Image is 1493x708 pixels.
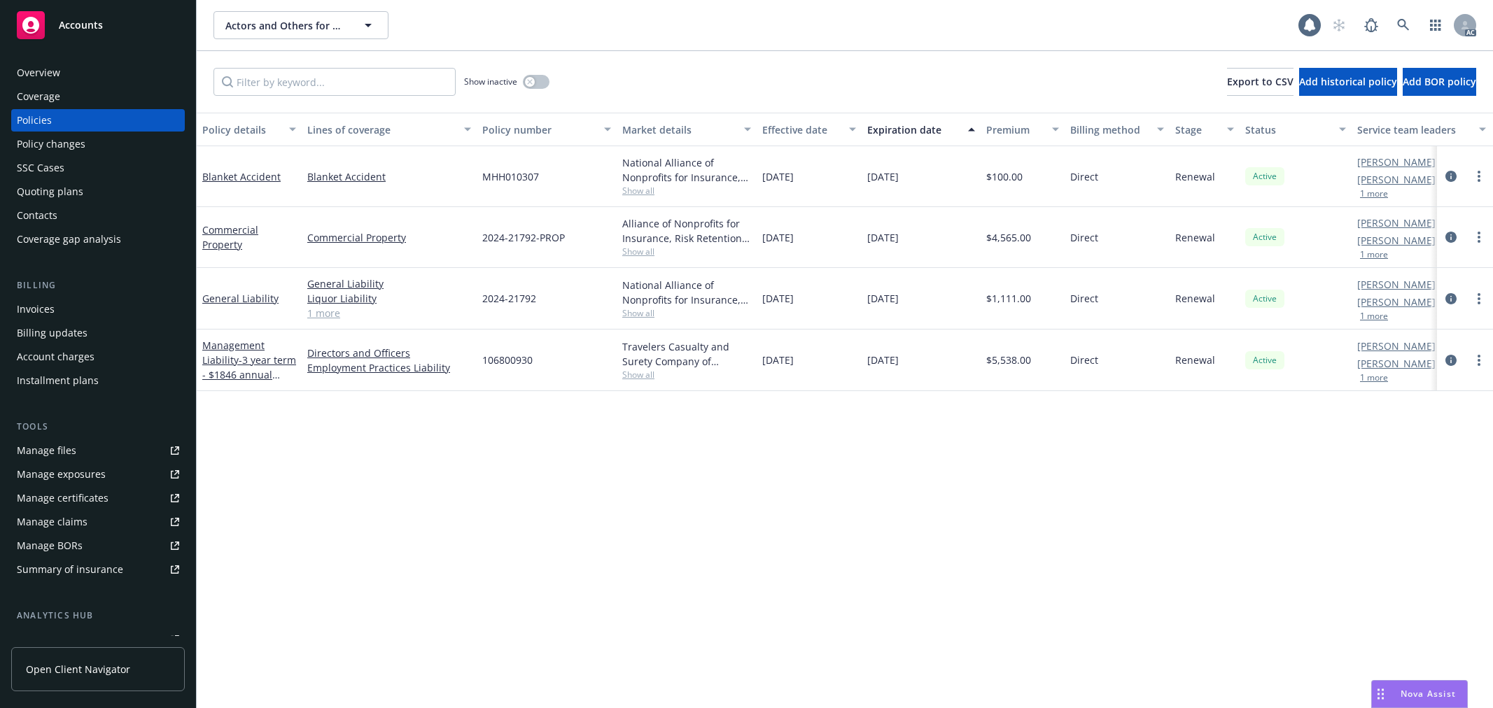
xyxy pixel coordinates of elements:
[762,230,794,245] span: [DATE]
[202,292,279,305] a: General Liability
[622,122,736,137] div: Market details
[197,113,302,146] button: Policy details
[986,291,1031,306] span: $1,111.00
[11,439,185,462] a: Manage files
[1360,312,1388,320] button: 1 more
[482,291,536,306] span: 2024-21792
[1360,374,1388,382] button: 1 more
[202,170,281,183] a: Blanket Accident
[1175,230,1215,245] span: Renewal
[11,298,185,320] a: Invoices
[1299,68,1397,96] button: Add historical policy
[482,230,565,245] span: 2024-21792-PROP
[622,155,751,185] div: National Alliance of Nonprofits for Insurance, Inc., Nonprofits Insurance Alliance of [US_STATE],...
[1357,172,1436,187] a: [PERSON_NAME]
[11,278,185,292] div: Billing
[17,369,99,392] div: Installment plans
[1227,75,1294,88] span: Export to CSV
[1299,75,1397,88] span: Add historical policy
[1070,291,1098,306] span: Direct
[1175,291,1215,306] span: Renewal
[1325,11,1353,39] a: Start snowing
[1070,230,1098,245] span: Direct
[981,113,1065,146] button: Premium
[622,307,751,319] span: Show all
[867,122,960,137] div: Expiration date
[1175,353,1215,367] span: Renewal
[482,122,596,137] div: Policy number
[1070,169,1098,184] span: Direct
[1251,170,1279,183] span: Active
[17,463,106,486] div: Manage exposures
[1389,11,1417,39] a: Search
[1372,681,1389,707] div: Drag to move
[1065,113,1170,146] button: Billing method
[1471,229,1487,246] a: more
[307,360,471,375] a: Employment Practices Liability
[11,420,185,434] div: Tools
[477,113,617,146] button: Policy number
[1251,292,1279,305] span: Active
[1357,339,1436,353] a: [PERSON_NAME]
[11,628,185,651] a: Loss summary generator
[11,346,185,368] a: Account charges
[11,369,185,392] a: Installment plans
[1357,11,1385,39] a: Report a Bug
[307,306,471,320] a: 1 more
[482,169,539,184] span: MHH010307
[11,463,185,486] span: Manage exposures
[17,157,64,179] div: SSC Cases
[307,169,471,184] a: Blanket Accident
[1403,68,1476,96] button: Add BOR policy
[17,534,83,557] div: Manage BORs
[1175,169,1215,184] span: Renewal
[1357,356,1436,371] a: [PERSON_NAME]
[17,628,133,651] div: Loss summary generator
[17,346,94,368] div: Account charges
[862,113,981,146] button: Expiration date
[202,122,281,137] div: Policy details
[986,353,1031,367] span: $5,538.00
[26,662,130,677] span: Open Client Navigator
[1443,229,1459,246] a: circleInformation
[59,20,103,31] span: Accounts
[11,511,185,533] a: Manage claims
[11,133,185,155] a: Policy changes
[986,230,1031,245] span: $4,565.00
[17,180,83,203] div: Quoting plans
[1245,122,1331,137] div: Status
[762,122,841,137] div: Effective date
[11,62,185,84] a: Overview
[1471,168,1487,185] a: more
[17,204,57,227] div: Contacts
[622,278,751,307] div: National Alliance of Nonprofits for Insurance, Inc., Nonprofits Insurance Alliance of [US_STATE],...
[622,185,751,197] span: Show all
[17,228,121,250] div: Coverage gap analysis
[867,353,899,367] span: [DATE]
[11,180,185,203] a: Quoting plans
[622,246,751,257] span: Show all
[17,109,52,132] div: Policies
[17,487,108,509] div: Manage certificates
[302,113,477,146] button: Lines of coverage
[307,230,471,245] a: Commercial Property
[622,339,751,369] div: Travelers Casualty and Surety Company of America, Travelers Insurance
[867,169,899,184] span: [DATE]
[11,609,185,623] div: Analytics hub
[1357,295,1436,309] a: [PERSON_NAME]
[1357,233,1436,248] a: [PERSON_NAME]
[17,558,123,581] div: Summary of insurance
[464,76,517,87] span: Show inactive
[11,6,185,45] a: Accounts
[11,322,185,344] a: Billing updates
[11,558,185,581] a: Summary of insurance
[1401,688,1456,700] span: Nova Assist
[1443,352,1459,369] a: circleInformation
[1357,277,1436,292] a: [PERSON_NAME]
[1471,352,1487,369] a: more
[1371,680,1468,708] button: Nova Assist
[867,291,899,306] span: [DATE]
[986,169,1023,184] span: $100.00
[17,62,60,84] div: Overview
[1357,122,1471,137] div: Service team leaders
